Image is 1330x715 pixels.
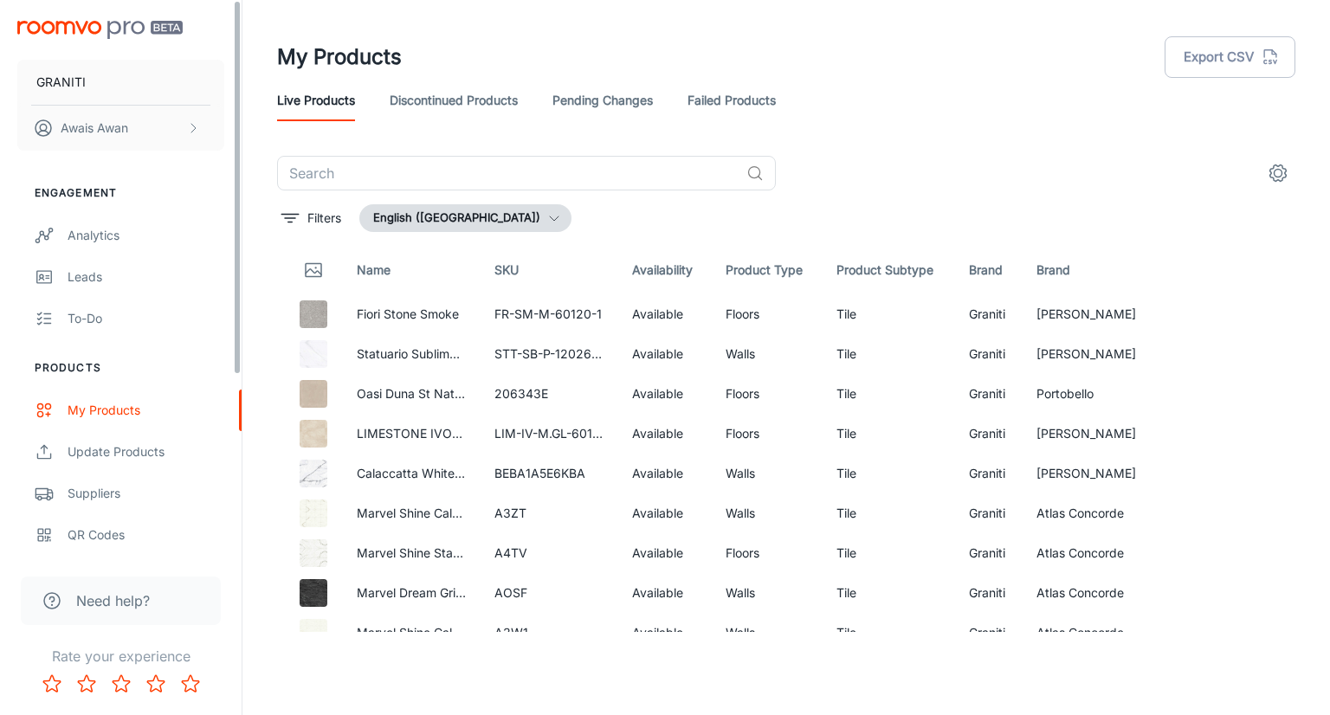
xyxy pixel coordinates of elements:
td: Tile [823,533,955,573]
div: Analytics [68,226,224,245]
td: STT-SB-P-120260-1 [481,334,618,374]
th: Name [343,246,481,294]
td: Graniti [955,334,1023,374]
td: Walls [712,454,823,493]
td: Available [618,454,712,493]
td: Atlas Concorde [1023,613,1158,653]
td: [PERSON_NAME] [1023,294,1158,334]
td: Graniti [955,414,1023,454]
td: Atlas Concorde [1023,573,1158,613]
td: Graniti [955,533,1023,573]
a: Marvel Dream Grigio Intenso [357,585,518,600]
button: Rate 3 star [104,667,139,701]
a: Oasi Duna St Natural Ret [357,386,498,401]
a: Failed Products [688,80,776,121]
td: LIM-IV-M.GL-60120-1 [481,414,618,454]
td: Available [618,374,712,414]
td: Tile [823,414,955,454]
td: Atlas Concorde [1023,533,1158,573]
th: Brand [955,246,1023,294]
div: QR Codes [68,525,224,544]
td: Available [618,573,712,613]
th: Availability [618,246,712,294]
td: Floors [712,374,823,414]
td: Floors [712,533,823,573]
svg: Thumbnail [303,260,324,280]
td: [PERSON_NAME] [1023,414,1158,454]
button: English ([GEOGRAPHIC_DATA]) [359,204,571,232]
button: Export CSV [1165,36,1295,78]
input: Search [277,156,739,190]
td: Tile [823,613,955,653]
th: Product Type [712,246,823,294]
img: Roomvo PRO Beta [17,21,183,39]
a: Pending Changes [552,80,653,121]
button: GRANITI [17,60,224,105]
td: Available [618,294,712,334]
th: SKU [481,246,618,294]
td: A3ZT [481,493,618,533]
button: Rate 2 star [69,667,104,701]
button: settings [1261,156,1295,190]
a: Discontinued Products [390,80,518,121]
a: Marvel Shine Calacatta Delicato [357,625,538,640]
td: Floors [712,414,823,454]
h1: My Products [277,42,402,73]
a: Calaccatta White Sintered Stone [357,466,542,480]
div: Leads [68,267,224,287]
td: Walls [712,613,823,653]
td: Graniti [955,613,1023,653]
td: [PERSON_NAME] [1023,334,1158,374]
p: Rate your experience [14,646,228,667]
th: Product Subtype [823,246,955,294]
td: [PERSON_NAME] [1023,454,1158,493]
p: GRANITI [36,73,86,92]
p: Filters [307,209,341,228]
th: Brand [1023,246,1158,294]
td: Tile [823,294,955,334]
p: Awais Awan [61,119,128,138]
td: FR-SM-M-60120-1 [481,294,618,334]
button: Rate 4 star [139,667,173,701]
td: BEBA1A5E6KBA [481,454,618,493]
td: Tile [823,573,955,613]
td: Graniti [955,573,1023,613]
a: Marvel Shine Calacatta Prestigio [357,506,541,520]
td: A3W1 [481,613,618,653]
a: Marvel Shine Statuario Supremo [357,545,539,560]
td: Available [618,414,712,454]
td: Available [618,613,712,653]
button: Rate 1 star [35,667,69,701]
a: Live Products [277,80,355,121]
td: Tile [823,454,955,493]
td: Tile [823,374,955,414]
button: filter [277,204,345,232]
td: Walls [712,493,823,533]
td: 206343E [481,374,618,414]
td: AOSF [481,573,618,613]
td: Floors [712,294,823,334]
td: Atlas Concorde [1023,493,1158,533]
td: Graniti [955,374,1023,414]
a: LIMESTONE IVORY [357,426,468,441]
div: Update Products [68,442,224,461]
td: A4TV [481,533,618,573]
td: Available [618,493,712,533]
td: Available [618,334,712,374]
div: My Products [68,401,224,420]
td: Available [618,533,712,573]
td: Graniti [955,454,1023,493]
td: Walls [712,573,823,613]
button: Awais Awan [17,106,224,151]
a: Statuario Sublime ([PERSON_NAME]) [357,346,568,361]
div: To-do [68,309,224,328]
div: Suppliers [68,484,224,503]
td: Portobello [1023,374,1158,414]
a: Fiori Stone Smoke [357,306,459,321]
td: Graniti [955,294,1023,334]
td: Tile [823,334,955,374]
td: Walls [712,334,823,374]
span: Need help? [76,590,150,611]
td: Graniti [955,493,1023,533]
td: Tile [823,493,955,533]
